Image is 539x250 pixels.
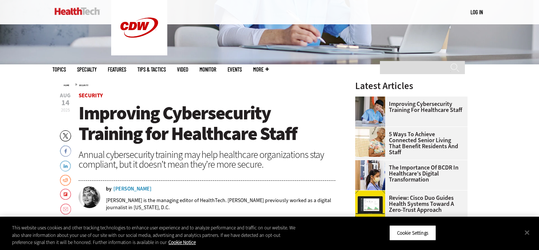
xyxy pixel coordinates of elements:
span: Improving Cybersecurity Training for Healthcare Staff [79,101,297,146]
a: Review: Cisco Duo Guides Health Systems Toward a Zero-Trust Approach [355,195,463,213]
div: Annual cybersecurity training may help healthcare organizations stay compliant, but it doesn’t me... [79,150,335,169]
img: Cisco Duo [355,190,385,220]
a: Improving Cybersecurity Training for Healthcare Staff [355,101,463,113]
span: by [106,186,112,192]
img: Networking Solutions for Senior Living [355,127,385,157]
p: [PERSON_NAME] is the managing editor of HealthTech. [PERSON_NAME] previously worked as a digital ... [106,197,335,211]
div: User menu [471,8,483,16]
div: This website uses cookies and other tracking technologies to enhance user experience and to analy... [12,224,296,246]
a: 5 Ways to Achieve Connected Senior Living That Benefit Residents and Staff [355,131,463,155]
a: MonITor [200,67,216,72]
div: » [64,81,335,87]
a: CDW [111,49,167,57]
a: nurse studying on computer [355,97,389,103]
a: Log in [471,9,483,15]
span: Aug [60,93,71,98]
a: Video [177,67,188,72]
button: Cookie Settings [389,225,436,241]
img: nurse studying on computer [355,97,385,126]
a: Events [228,67,242,72]
span: 14 [60,99,71,107]
img: Teta-Alim [79,186,100,208]
span: 2025 [61,107,70,113]
span: More [253,67,269,72]
a: Tips & Tactics [137,67,166,72]
a: Home [64,84,69,87]
a: Cisco Duo [355,190,389,196]
a: Doctors reviewing tablet [355,160,389,166]
a: [PERSON_NAME] [113,186,152,192]
a: More information about your privacy [168,239,196,246]
img: Home [55,7,100,15]
img: Doctors reviewing tablet [355,160,385,190]
button: Close [519,224,535,241]
a: Security [79,92,103,99]
span: Topics [52,67,66,72]
h3: Latest Articles [355,81,468,91]
a: Features [108,67,126,72]
span: Specialty [77,67,97,72]
a: Security [79,84,88,87]
a: The Importance of BCDR in Healthcare’s Digital Transformation [355,165,463,183]
a: Networking Solutions for Senior Living [355,127,389,133]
